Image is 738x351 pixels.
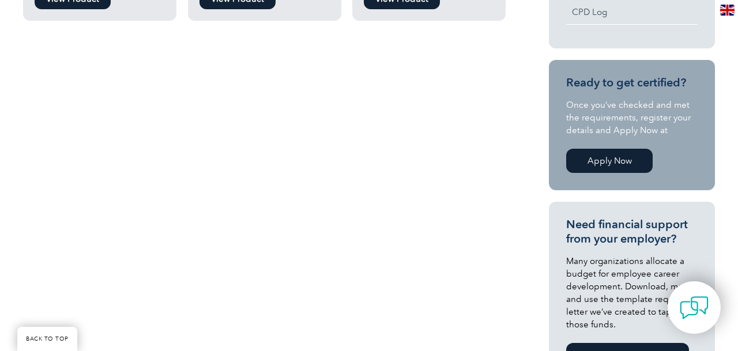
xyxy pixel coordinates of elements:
img: contact-chat.png [680,293,709,322]
a: BACK TO TOP [17,327,77,351]
p: Many organizations allocate a budget for employee career development. Download, modify and use th... [566,255,698,331]
h3: Ready to get certified? [566,76,698,90]
img: en [720,5,735,16]
a: Apply Now [566,149,653,173]
h3: Need financial support from your employer? [566,217,698,246]
p: Once you’ve checked and met the requirements, register your details and Apply Now at [566,99,698,137]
